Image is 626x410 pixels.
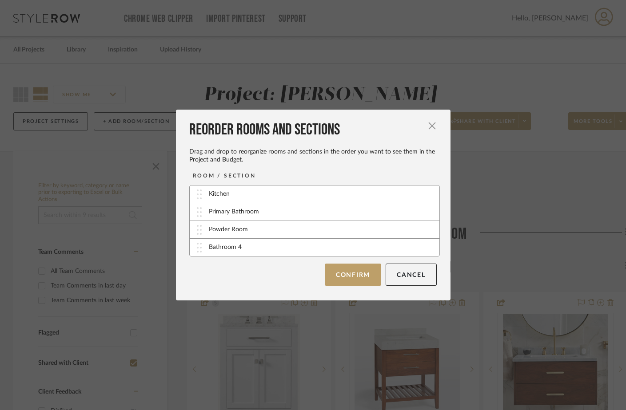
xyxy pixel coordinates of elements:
[197,243,202,252] img: vertical-grip.svg
[197,225,202,235] img: vertical-grip.svg
[325,264,381,286] button: Confirm
[209,243,242,252] div: Bathroom 4
[209,225,248,234] div: Powder Room
[197,189,202,199] img: vertical-grip.svg
[209,189,230,199] div: Kitchen
[386,264,437,286] button: Cancel
[209,207,259,217] div: Primary Bathroom
[423,117,441,134] button: Close
[197,207,202,217] img: vertical-grip.svg
[189,148,437,164] div: Drag and drop to reorganize rooms and sections in the order you want to see them in the Project a...
[193,171,256,180] div: ROOM / SECTION
[189,120,437,140] div: Reorder Rooms and Sections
